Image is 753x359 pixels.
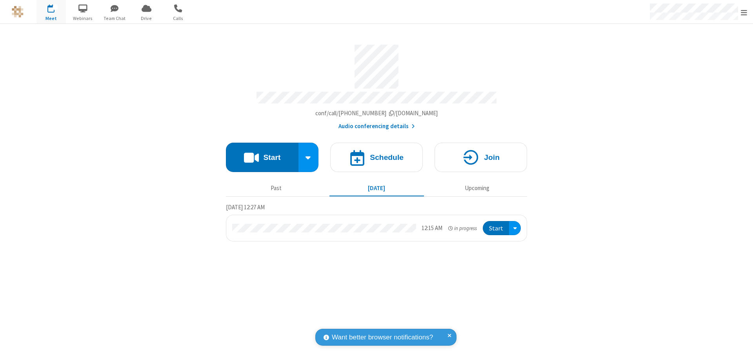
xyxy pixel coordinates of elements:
[315,109,438,118] button: Copy my meeting room linkCopy my meeting room link
[483,221,509,236] button: Start
[68,15,98,22] span: Webinars
[448,225,477,232] em: in progress
[332,332,433,343] span: Want better browser notifications?
[430,181,524,196] button: Upcoming
[164,15,193,22] span: Calls
[226,203,265,211] span: [DATE] 12:27 AM
[330,143,423,172] button: Schedule
[53,4,58,10] div: 1
[329,181,424,196] button: [DATE]
[298,143,319,172] div: Start conference options
[509,221,521,236] div: Open menu
[370,154,404,161] h4: Schedule
[132,15,161,22] span: Drive
[12,6,24,18] img: QA Selenium DO NOT DELETE OR CHANGE
[263,154,280,161] h4: Start
[226,203,527,242] section: Today's Meetings
[484,154,500,161] h4: Join
[422,224,442,233] div: 12:15 AM
[100,15,129,22] span: Team Chat
[435,143,527,172] button: Join
[315,109,438,117] span: Copy my meeting room link
[36,15,66,22] span: Meet
[229,181,324,196] button: Past
[338,122,415,131] button: Audio conferencing details
[226,39,527,131] section: Account details
[226,143,298,172] button: Start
